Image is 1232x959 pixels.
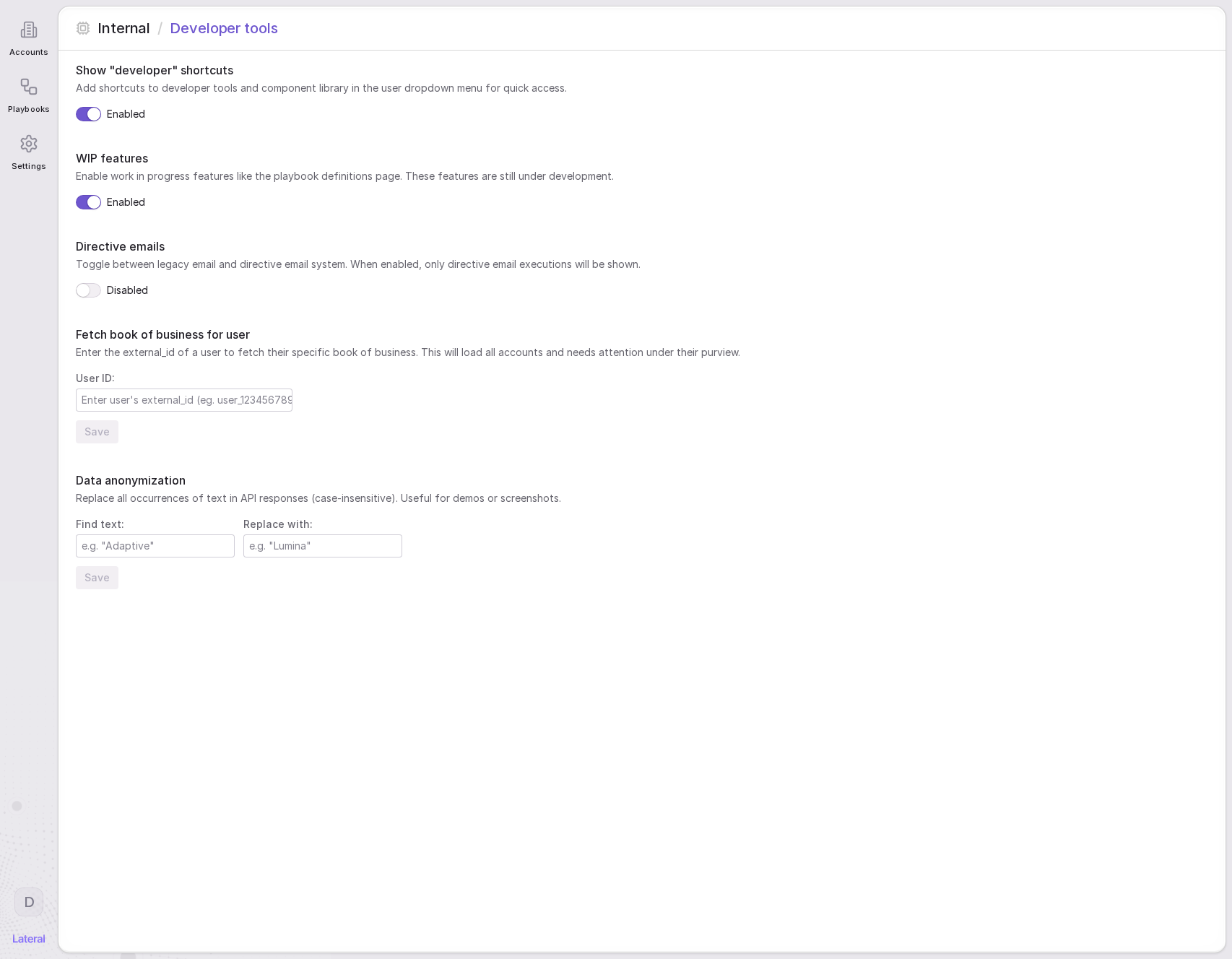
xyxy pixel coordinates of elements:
[107,107,145,121] span: Enabled
[76,371,1208,386] span: User ID:
[76,238,1208,254] h1: Directive emails
[76,566,118,589] button: Save
[76,420,118,443] button: Save
[107,283,148,298] span: Disabled
[170,18,278,38] span: Developer tools
[24,893,35,911] span: D
[8,7,49,64] a: Accounts
[12,162,45,171] span: Settings
[243,517,402,531] span: Replace with:
[8,64,49,121] a: Playbooks
[244,535,402,557] input: e.g. "Lumina"
[77,389,292,411] input: Enter user's external_id (eg. user_1234567890)
[13,934,45,943] img: Lateral
[8,105,49,114] span: Playbooks
[77,535,234,557] input: e.g. "Adaptive"
[107,195,145,209] span: Enabled
[76,169,1208,183] span: Enable work in progress features like the playbook definitions page. These features are still und...
[76,345,1208,360] span: Enter the external_id of a user to fetch their specific book of business. This will load all acco...
[76,81,1208,95] span: Add shortcuts to developer tools and component library in the user dropdown menu for quick access.
[8,121,49,178] a: Settings
[157,18,162,38] span: /
[76,150,1208,166] h1: WIP features
[76,472,1208,488] h1: Data anonymization
[76,257,1208,272] span: Toggle between legacy email and directive email system. When enabled, only directive email execut...
[76,517,235,531] span: Find text:
[76,491,1208,505] span: Replace all occurrences of text in API responses (case-insensitive). Useful for demos or screensh...
[76,326,1208,342] h1: Fetch book of business for user
[9,48,48,57] span: Accounts
[97,18,150,38] span: Internal
[76,62,1208,78] h1: Show "developer" shortcuts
